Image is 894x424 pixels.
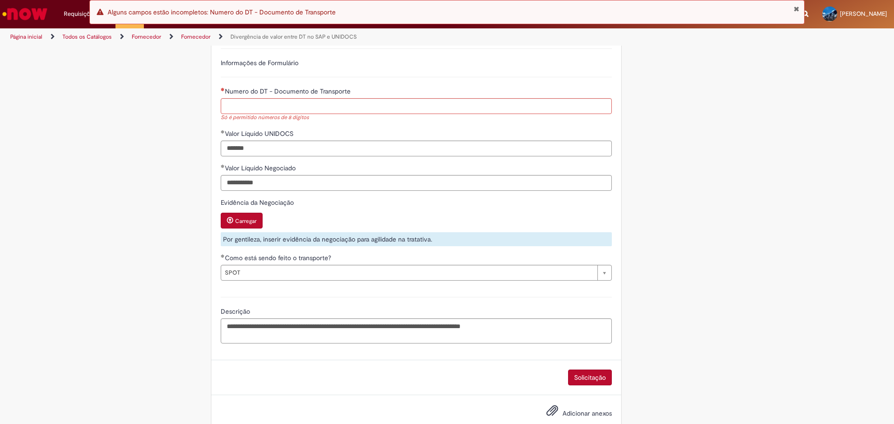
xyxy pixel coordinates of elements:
[221,164,225,168] span: Obrigatório Preenchido
[221,130,225,134] span: Obrigatório Preenchido
[132,33,161,40] a: Fornecedor
[181,33,210,40] a: Fornecedor
[64,9,96,19] span: Requisições
[225,129,295,138] span: Valor Líquido UNIDOCS
[230,33,357,40] a: Divergência de valor entre DT no SAP e UNIDOCS
[562,410,612,418] span: Adicionar anexos
[221,141,612,156] input: Valor Líquido UNIDOCS
[10,33,42,40] a: Página inicial
[108,8,336,16] span: Alguns campos estão incompletos: Numero do DT - Documento de Transporte
[221,98,612,114] input: Numero do DT - Documento de Transporte
[568,370,612,385] button: Solicitação
[7,28,589,46] ul: Trilhas de página
[221,114,612,122] div: Só é permitido números de 8 dígitos
[235,217,257,225] small: Carregar
[225,87,352,95] span: Numero do DT - Documento de Transporte
[221,307,252,316] span: Descrição
[221,254,225,258] span: Obrigatório Preenchido
[221,175,612,191] input: Valor Líquido Negociado
[221,213,263,229] button: Carregar anexo de Evidência da Negociação
[1,5,49,23] img: ServiceNow
[221,318,612,343] textarea: Descrição
[62,33,112,40] a: Todos os Catálogos
[225,164,298,172] span: Valor Líquido Negociado
[225,254,333,262] span: Como está sendo feito o transporte?
[221,232,612,246] div: Por gentileza, inserir evidência da negociação para agilidade na tratativa.
[221,87,225,91] span: Necessários
[221,59,298,67] label: Informações de Formulário
[225,265,593,280] span: SPOT
[221,198,296,207] span: Evidência da Negociação
[793,5,799,13] button: Fechar Notificação
[840,10,887,18] span: [PERSON_NAME]
[544,402,561,424] button: Adicionar anexos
